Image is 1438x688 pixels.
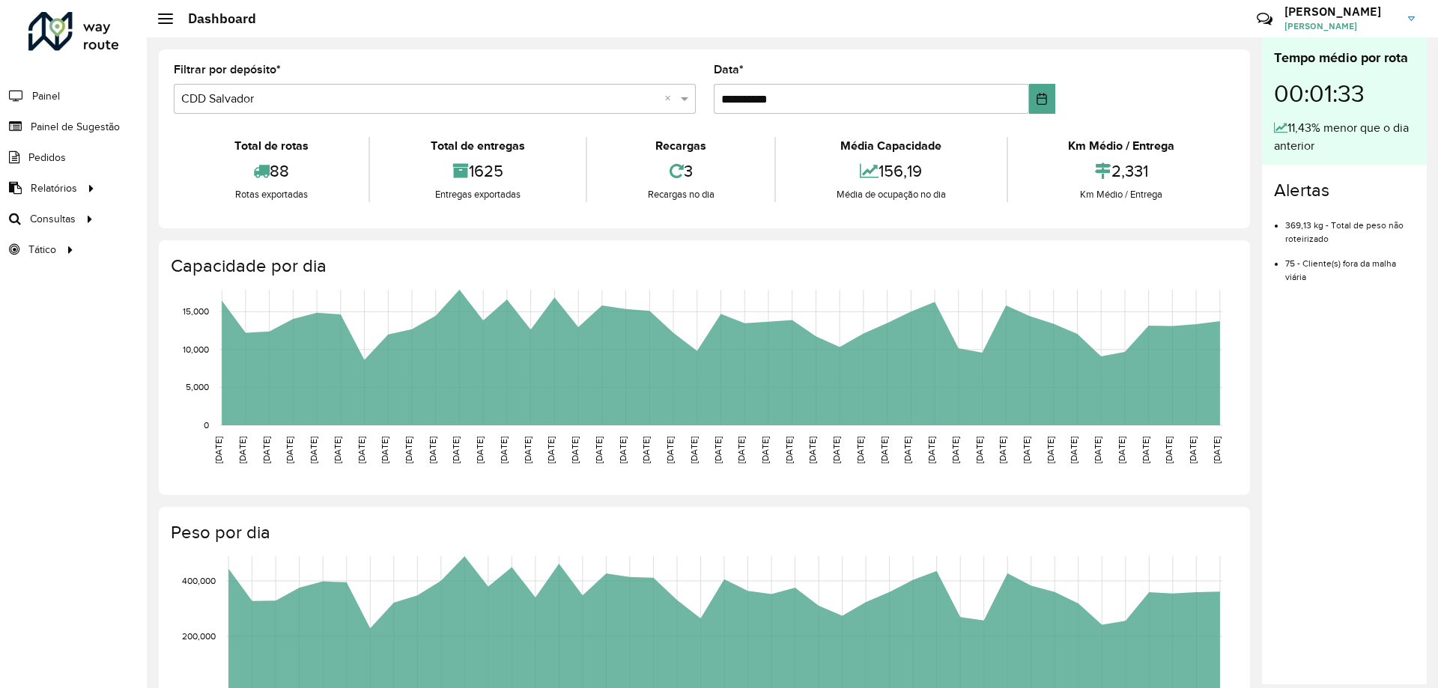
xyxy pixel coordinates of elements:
[333,436,342,463] text: [DATE]
[665,436,675,463] text: [DATE]
[171,522,1235,544] h4: Peso por dia
[28,242,56,258] span: Tático
[714,61,744,79] label: Data
[178,155,365,187] div: 88
[1093,436,1102,463] text: [DATE]
[1012,155,1231,187] div: 2,331
[1284,19,1397,33] span: [PERSON_NAME]
[780,137,1002,155] div: Média Capacidade
[1117,436,1126,463] text: [DATE]
[374,187,581,202] div: Entregas exportadas
[594,436,604,463] text: [DATE]
[404,436,413,463] text: [DATE]
[1012,187,1231,202] div: Km Médio / Entrega
[174,61,281,79] label: Filtrar por depósito
[237,436,247,463] text: [DATE]
[1274,180,1415,201] h4: Alertas
[31,119,120,135] span: Painel de Sugestão
[178,187,365,202] div: Rotas exportadas
[1012,137,1231,155] div: Km Médio / Entrega
[1285,207,1415,246] li: 369,13 kg - Total de peso não roteirizado
[173,10,256,27] h2: Dashboard
[546,436,556,463] text: [DATE]
[902,436,912,463] text: [DATE]
[380,436,389,463] text: [DATE]
[760,436,770,463] text: [DATE]
[374,155,581,187] div: 1625
[950,436,960,463] text: [DATE]
[1022,436,1031,463] text: [DATE]
[309,436,318,463] text: [DATE]
[183,344,209,354] text: 10,000
[182,576,216,585] text: 400,000
[784,436,794,463] text: [DATE]
[374,137,581,155] div: Total de entregas
[30,211,76,227] span: Consultas
[780,187,1002,202] div: Média de ocupação no dia
[974,436,984,463] text: [DATE]
[1212,436,1222,463] text: [DATE]
[261,436,271,463] text: [DATE]
[1188,436,1198,463] text: [DATE]
[1274,119,1415,155] div: 11,43% menor que o dia anterior
[618,436,628,463] text: [DATE]
[182,631,216,641] text: 200,000
[499,436,509,463] text: [DATE]
[641,436,651,463] text: [DATE]
[1069,436,1078,463] text: [DATE]
[204,420,209,430] text: 0
[1249,3,1281,35] a: Contato Rápido
[591,155,771,187] div: 3
[713,436,723,463] text: [DATE]
[28,150,66,165] span: Pedidos
[780,155,1002,187] div: 156,19
[570,436,580,463] text: [DATE]
[1274,68,1415,119] div: 00:01:33
[879,436,889,463] text: [DATE]
[475,436,485,463] text: [DATE]
[1284,4,1397,19] h3: [PERSON_NAME]
[1164,436,1174,463] text: [DATE]
[428,436,437,463] text: [DATE]
[31,180,77,196] span: Relatórios
[451,436,461,463] text: [DATE]
[171,255,1235,277] h4: Capacidade por dia
[664,90,677,108] span: Clear all
[186,383,209,392] text: 5,000
[998,436,1007,463] text: [DATE]
[1274,48,1415,68] div: Tempo médio por rota
[831,436,841,463] text: [DATE]
[32,88,60,104] span: Painel
[736,436,746,463] text: [DATE]
[523,436,533,463] text: [DATE]
[689,436,699,463] text: [DATE]
[1029,84,1055,114] button: Choose Date
[807,436,817,463] text: [DATE]
[357,436,366,463] text: [DATE]
[1285,246,1415,284] li: 75 - Cliente(s) fora da malha viária
[1141,436,1150,463] text: [DATE]
[183,307,209,317] text: 15,000
[591,137,771,155] div: Recargas
[855,436,865,463] text: [DATE]
[213,436,223,463] text: [DATE]
[1046,436,1055,463] text: [DATE]
[178,137,365,155] div: Total de rotas
[926,436,936,463] text: [DATE]
[285,436,294,463] text: [DATE]
[591,187,771,202] div: Recargas no dia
